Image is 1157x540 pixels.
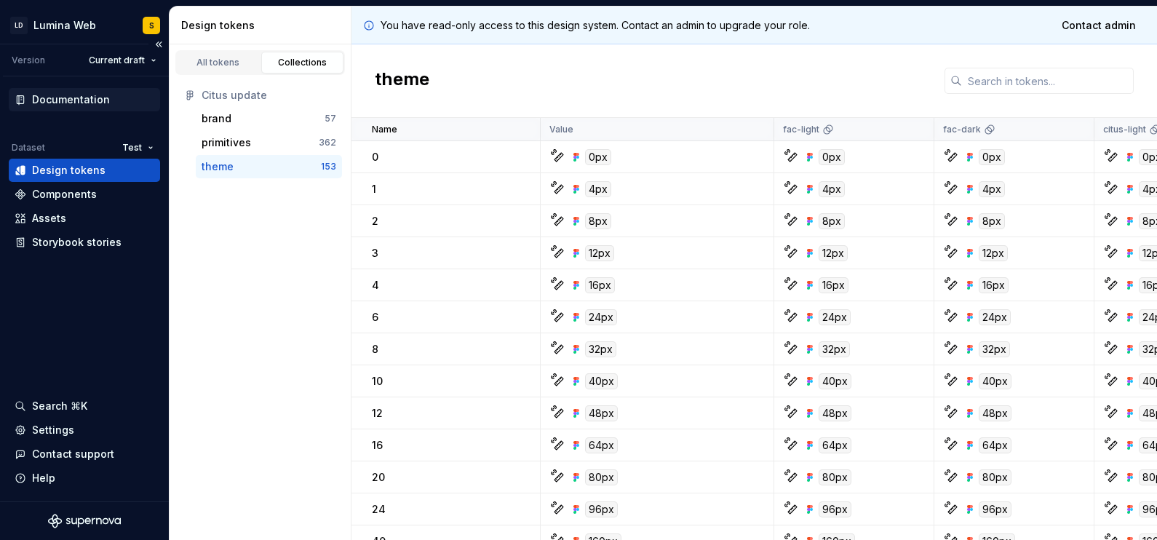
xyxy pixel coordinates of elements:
p: 1 [372,182,376,196]
div: Help [32,471,55,485]
button: brand57 [196,107,342,130]
button: Search ⌘K [9,394,160,418]
div: Components [32,187,97,202]
div: Lumina Web [33,18,96,33]
div: 48px [819,405,851,421]
a: Design tokens [9,159,160,182]
div: 40px [585,373,618,389]
p: fac-dark [943,124,981,135]
div: 40px [819,373,851,389]
div: Design tokens [181,18,345,33]
div: brand [202,111,231,126]
div: 40px [979,373,1011,389]
div: 64px [585,437,618,453]
div: theme [202,159,234,174]
input: Search in tokens... [962,68,1134,94]
button: Current draft [82,50,163,71]
div: 16px [979,277,1009,293]
div: 8px [979,213,1005,229]
p: 0 [372,150,378,164]
div: Version [12,55,45,66]
div: 24px [979,309,1011,325]
p: 10 [372,374,383,389]
div: 64px [979,437,1011,453]
button: Contact support [9,442,160,466]
button: Collapse sidebar [148,34,169,55]
div: 8px [585,213,611,229]
div: Settings [32,423,74,437]
div: LD [10,17,28,34]
p: 12 [372,406,383,421]
p: fac-light [783,124,819,135]
div: 24px [585,309,617,325]
div: 24px [819,309,851,325]
a: Contact admin [1052,12,1145,39]
a: Documentation [9,88,160,111]
div: 96px [979,501,1011,517]
div: 4px [585,181,611,197]
div: Storybook stories [32,235,122,250]
button: Test [116,138,160,158]
div: 12px [585,245,614,261]
a: Storybook stories [9,231,160,254]
div: 8px [819,213,845,229]
div: 80px [585,469,618,485]
p: 16 [372,438,383,453]
button: LDLumina WebS [3,9,166,41]
div: 48px [585,405,618,421]
button: primitives362 [196,131,342,154]
p: You have read-only access to this design system. Contact an admin to upgrade your role. [381,18,810,33]
div: Search ⌘K [32,399,87,413]
button: Help [9,466,160,490]
div: primitives [202,135,251,150]
a: Assets [9,207,160,230]
p: Value [549,124,573,135]
div: 32px [979,341,1010,357]
p: citus-light [1103,124,1146,135]
button: theme153 [196,155,342,178]
a: Components [9,183,160,206]
div: 57 [325,113,336,124]
p: Name [372,124,397,135]
div: 153 [321,161,336,172]
div: 4px [819,181,845,197]
div: 96px [819,501,851,517]
svg: Supernova Logo [48,514,121,528]
h2: theme [375,68,429,94]
div: 32px [585,341,616,357]
div: 0px [585,149,611,165]
span: Current draft [89,55,145,66]
span: Test [122,142,142,154]
p: 2 [372,214,378,229]
p: 8 [372,342,378,357]
div: Dataset [12,142,45,154]
div: 12px [979,245,1008,261]
div: 64px [819,437,851,453]
div: Design tokens [32,163,106,178]
div: 0px [819,149,845,165]
div: 16px [585,277,615,293]
div: 48px [979,405,1011,421]
div: All tokens [182,57,255,68]
div: 4px [979,181,1005,197]
div: 362 [319,137,336,148]
div: 12px [819,245,848,261]
div: 80px [979,469,1011,485]
div: S [149,20,154,31]
div: 16px [819,277,848,293]
div: Assets [32,211,66,226]
div: 0px [979,149,1005,165]
p: 20 [372,470,385,485]
a: Settings [9,418,160,442]
div: Documentation [32,92,110,107]
div: 32px [819,341,850,357]
p: 24 [372,502,386,517]
p: 4 [372,278,379,293]
span: Contact admin [1062,18,1136,33]
p: 6 [372,310,378,325]
div: Contact support [32,447,114,461]
div: Citus update [202,88,336,103]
